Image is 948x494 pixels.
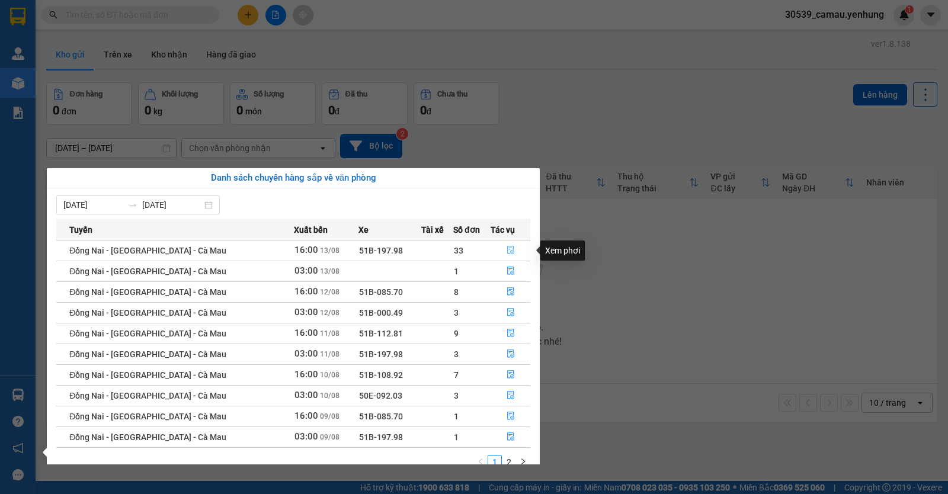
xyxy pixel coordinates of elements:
[320,246,340,255] span: 13/08
[69,349,226,359] span: Đồng Nai - [GEOGRAPHIC_DATA] - Cà Mau
[502,455,516,469] li: 2
[507,391,515,400] span: file-done
[69,391,226,400] span: Đồng Nai - [GEOGRAPHIC_DATA] - Cà Mau
[359,391,402,400] span: 50E-092.03
[294,390,318,400] span: 03:00
[128,200,137,210] span: to
[320,267,340,275] span: 13/08
[507,412,515,421] span: file-done
[491,386,530,405] button: file-done
[294,307,318,317] span: 03:00
[454,308,459,317] span: 3
[491,407,530,426] button: file-done
[359,412,403,421] span: 51B-085.70
[320,350,340,358] span: 11/08
[491,241,530,260] button: file-done
[294,223,328,236] span: Xuất bến
[142,198,202,211] input: Đến ngày
[454,349,459,359] span: 3
[507,267,515,276] span: file-done
[320,412,340,421] span: 09/08
[63,198,123,211] input: Từ ngày
[454,329,459,338] span: 9
[294,431,318,442] span: 03:00
[359,308,403,317] span: 51B-000.49
[454,432,459,442] span: 1
[491,303,530,322] button: file-done
[491,365,530,384] button: file-done
[69,223,92,236] span: Tuyến
[69,246,226,255] span: Đồng Nai - [GEOGRAPHIC_DATA] - Cà Mau
[502,455,515,469] a: 2
[69,308,226,317] span: Đồng Nai - [GEOGRAPHIC_DATA] - Cà Mau
[320,392,340,400] span: 10/08
[56,171,530,185] div: Danh sách chuyến hàng sắp về văn phòng
[507,246,515,255] span: file-done
[473,455,488,469] button: left
[320,309,340,317] span: 12/08
[491,345,530,364] button: file-done
[69,329,226,338] span: Đồng Nai - [GEOGRAPHIC_DATA] - Cà Mau
[454,391,459,400] span: 3
[488,455,501,469] a: 1
[359,329,403,338] span: 51B-112.81
[359,287,403,297] span: 51B-085.70
[488,455,502,469] li: 1
[320,371,340,379] span: 10/08
[84,16,168,28] div: Trạm Cà Mau
[358,223,369,236] span: Xe
[507,287,515,297] span: file-done
[69,432,226,442] span: Đồng Nai - [GEOGRAPHIC_DATA] - Cà Mau
[359,370,403,380] span: 51B-108.92
[507,329,515,338] span: file-done
[491,324,530,343] button: file-done
[294,410,318,421] span: 16:00
[453,223,480,236] span: Số đơn
[320,329,340,338] span: 11/08
[69,287,226,297] span: Đồng Nai - [GEOGRAPHIC_DATA] - Cà Mau
[294,369,318,380] span: 16:00
[69,412,226,421] span: Đồng Nai - [GEOGRAPHIC_DATA] - Cà Mau
[359,349,403,359] span: 51B-197.98
[454,412,459,421] span: 1
[294,328,318,338] span: 16:00
[69,370,226,380] span: Đồng Nai - [GEOGRAPHIC_DATA] - Cà Mau
[516,455,530,469] button: right
[128,200,137,210] span: swap-right
[507,308,515,317] span: file-done
[454,267,459,276] span: 1
[507,349,515,359] span: file-done
[454,287,459,297] span: 8
[84,2,168,16] div: [DATE] 06:58
[491,283,530,301] button: file-done
[320,433,340,441] span: 09/08
[320,288,340,296] span: 12/08
[491,262,530,281] button: file-done
[294,286,318,297] span: 16:00
[520,458,527,465] span: right
[421,223,444,236] span: Tài xế
[454,370,459,380] span: 7
[507,432,515,442] span: file-done
[540,240,585,261] div: Xem phơi
[473,455,488,469] li: Previous Page
[491,223,515,236] span: Tác vụ
[359,246,403,255] span: 51B-197.98
[454,246,463,255] span: 33
[69,267,226,276] span: Đồng Nai - [GEOGRAPHIC_DATA] - Cà Mau
[6,37,172,54] td: Nhà xe Yến Hùng
[294,265,318,276] span: 03:00
[491,428,530,447] button: file-done
[477,458,484,465] span: left
[516,455,530,469] li: Next Page
[359,432,403,442] span: 51B-197.98
[294,348,318,359] span: 03:00
[294,245,318,255] span: 16:00
[507,370,515,380] span: file-done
